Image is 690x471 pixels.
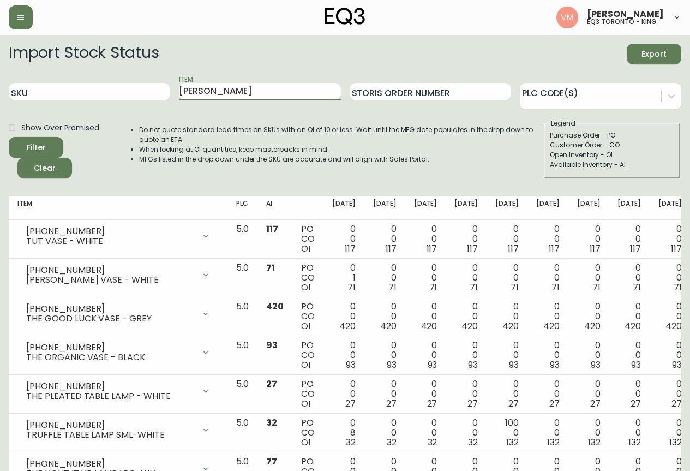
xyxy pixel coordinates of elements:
div: 0 0 [373,263,397,293]
div: 0 0 [332,224,356,254]
div: [PHONE_NUMBER]THE PLEATED TABLE LAMP - WHITE [17,379,219,403]
div: 0 0 [495,341,519,370]
th: AI [257,196,292,220]
span: 93 [672,359,682,371]
div: 0 0 [617,341,641,370]
span: 93 [631,359,641,371]
div: 0 8 [332,418,356,448]
span: 27 [386,397,397,410]
td: 5.0 [227,220,257,259]
div: PO CO [301,224,315,254]
span: 420 [380,320,397,332]
div: THE PLEATED TABLE LAMP - WHITE [26,391,195,401]
span: 132 [588,436,601,449]
h2: Import Stock Status [9,44,159,64]
td: 5.0 [227,297,257,336]
span: 71 [388,281,397,294]
div: 0 0 [332,379,356,409]
div: [PHONE_NUMBER]TUT VASE - WHITE [17,224,219,248]
td: 5.0 [227,259,257,297]
span: OI [301,320,310,332]
span: 117 [345,242,356,255]
div: 0 0 [658,263,682,293]
div: THE ORGANIC VASE - BLACK [26,353,195,362]
span: 93 [468,359,478,371]
div: 0 0 [454,418,478,448]
div: Open Inventory - OI [550,150,674,160]
div: 0 0 [536,418,560,448]
div: 0 0 [414,379,437,409]
div: 0 0 [414,263,437,293]
th: [DATE] [323,196,364,220]
th: [DATE] [446,196,487,220]
span: 32 [266,416,277,429]
span: 32 [428,436,437,449]
div: 0 0 [495,379,519,409]
div: [PHONE_NUMBER] [26,459,195,469]
div: 100 0 [495,418,519,448]
div: Available Inventory - AI [550,160,674,170]
div: 0 0 [536,263,560,293]
li: When looking at OI quantities, keep masterpacks in mind. [139,145,543,154]
div: 0 0 [373,379,397,409]
button: Clear [17,158,72,178]
div: Customer Order - CO [550,140,674,150]
td: 5.0 [227,375,257,414]
th: [DATE] [568,196,609,220]
div: 0 0 [414,418,437,448]
th: [DATE] [527,196,568,220]
span: 71 [470,281,478,294]
span: [PERSON_NAME] [587,10,664,19]
div: 0 0 [577,379,601,409]
div: 0 0 [658,302,682,331]
div: TUT VASE - WHITE [26,236,195,246]
div: 0 0 [536,302,560,331]
span: 27 [345,397,356,410]
span: 27 [508,397,519,410]
div: 0 0 [414,224,437,254]
div: PO CO [301,302,315,331]
span: 71 [266,261,275,274]
th: [DATE] [364,196,405,220]
span: 27 [467,397,478,410]
div: PO CO [301,418,315,448]
span: 71 [633,281,641,294]
span: OI [301,242,310,255]
span: 132 [628,436,641,449]
div: 0 0 [454,379,478,409]
span: 117 [266,223,278,235]
th: PLC [227,196,257,220]
div: 0 0 [495,263,519,293]
legend: Legend [550,118,577,128]
div: 0 0 [577,418,601,448]
span: 71 [347,281,356,294]
span: 117 [427,242,437,255]
div: 0 0 [577,263,601,293]
span: 27 [631,397,641,410]
img: 0f63483a436850f3a2e29d5ab35f16df [556,7,578,28]
button: Filter [9,137,63,158]
span: 93 [509,359,519,371]
div: [PHONE_NUMBER][PERSON_NAME] VASE - WHITE [17,263,219,287]
span: 420 [266,300,284,313]
span: 71 [551,281,560,294]
span: 32 [346,436,356,449]
span: 27 [549,397,560,410]
span: 77 [266,455,277,468]
div: [PHONE_NUMBER] [26,343,195,353]
span: 117 [630,242,641,255]
div: 0 0 [373,418,397,448]
span: Show Over Promised [21,122,99,134]
span: 71 [674,281,682,294]
span: 117 [386,242,397,255]
div: [PHONE_NUMBER] [26,265,195,275]
div: [PHONE_NUMBER] [26,420,195,430]
span: 93 [591,359,601,371]
button: Export [627,44,681,64]
span: 71 [511,281,519,294]
div: 0 0 [332,302,356,331]
div: 0 1 [332,263,356,293]
div: PO CO [301,263,315,293]
span: OI [301,359,310,371]
span: 420 [543,320,560,332]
